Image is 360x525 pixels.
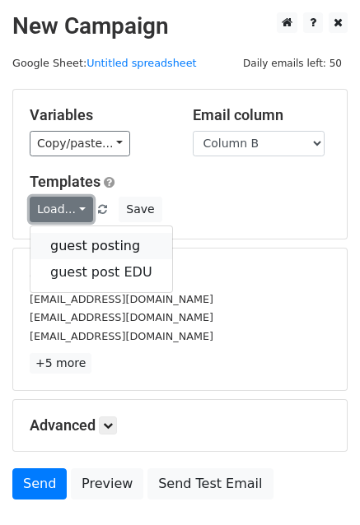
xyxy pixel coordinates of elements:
[12,468,67,499] a: Send
[30,353,91,374] a: +5 more
[12,12,348,40] h2: New Campaign
[237,54,348,72] span: Daily emails left: 50
[30,330,213,342] small: [EMAIL_ADDRESS][DOMAIN_NAME]
[30,259,172,286] a: guest post EDU
[30,265,330,283] h5: 8 Recipients
[237,57,348,69] a: Daily emails left: 50
[278,446,360,525] iframe: Chat Widget
[30,106,168,124] h5: Variables
[71,468,143,499] a: Preview
[30,197,93,222] a: Load...
[119,197,161,222] button: Save
[30,293,213,305] small: [EMAIL_ADDRESS][DOMAIN_NAME]
[12,57,197,69] small: Google Sheet:
[30,416,330,434] h5: Advanced
[30,173,101,190] a: Templates
[147,468,273,499] a: Send Test Email
[30,131,130,156] a: Copy/paste...
[30,311,213,323] small: [EMAIL_ADDRESS][DOMAIN_NAME]
[30,233,172,259] a: guest posting
[86,57,196,69] a: Untitled spreadsheet
[193,106,331,124] h5: Email column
